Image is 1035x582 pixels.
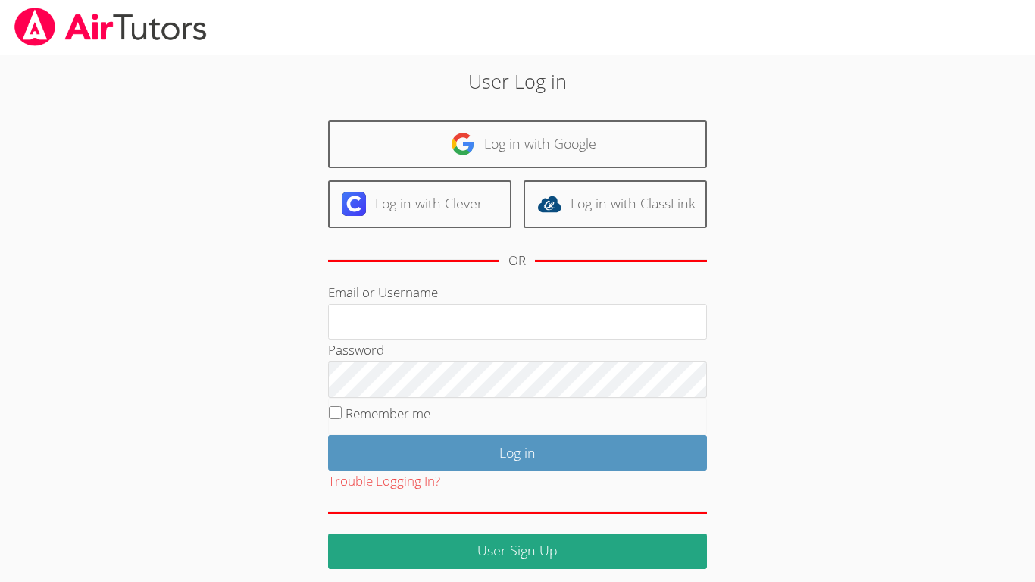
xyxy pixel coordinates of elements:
img: classlink-logo-d6bb404cc1216ec64c9a2012d9dc4662098be43eaf13dc465df04b49fa7ab582.svg [537,192,561,216]
h2: User Log in [238,67,797,95]
a: User Sign Up [328,533,707,569]
img: clever-logo-6eab21bc6e7a338710f1a6ff85c0baf02591cd810cc4098c63d3a4b26e2feb20.svg [342,192,366,216]
a: Log in with Clever [328,180,511,228]
div: OR [508,250,526,272]
label: Remember me [346,405,430,422]
a: Log in with Google [328,120,707,168]
input: Log in [328,435,707,471]
label: Email or Username [328,283,438,301]
label: Password [328,341,384,358]
img: airtutors_banner-c4298cdbf04f3fff15de1276eac7730deb9818008684d7c2e4769d2f7ddbe033.png [13,8,208,46]
a: Log in with ClassLink [524,180,707,228]
button: Trouble Logging In? [328,471,440,493]
img: google-logo-50288ca7cdecda66e5e0955fdab243c47b7ad437acaf1139b6f446037453330a.svg [451,132,475,156]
